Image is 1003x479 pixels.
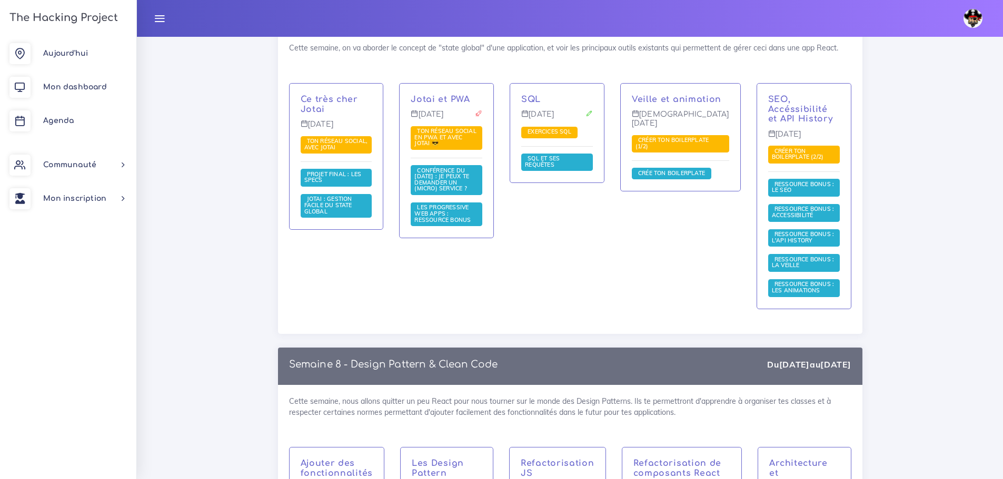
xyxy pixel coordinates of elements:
[304,137,368,151] span: Ton réseau social, avec Jotai
[820,359,851,370] strong: [DATE]
[414,203,473,223] span: Les Progressive Web Apps : Ressource BONUS
[525,128,574,135] span: Exercices SQL
[43,161,96,169] span: Communauté
[304,196,352,215] a: Jotai : gestion facile du state global
[772,180,835,194] span: Ressource Bonus : Le SEO
[43,49,88,57] span: Aujourd'hui
[525,128,574,136] a: Exercices SQL
[43,195,106,202] span: Mon inscription
[412,458,482,478] p: Les Design Pattern
[635,169,708,177] span: Crée ton boilerplate
[635,136,709,150] span: Créer ton boilerplate (1/2)
[633,458,731,478] p: Refactorisation de composants React
[414,167,470,192] a: Conférence du [DATE] : je peux te demander un (micro) service ?
[6,12,118,24] h3: The Hacking Project
[304,171,362,185] a: Projet final : les specs
[278,32,862,334] div: Cette semaine, on va aborder le concept de "state global" d'une application, et voir les principa...
[767,359,851,371] div: Du au
[635,137,709,150] a: Créer ton boilerplate (1/2)
[772,230,835,244] span: Ressource Bonus : L'API History
[304,170,362,184] span: Projet final : les specs
[772,280,835,294] span: Ressource Bonus : Les animations
[411,95,470,104] a: Jotai et PWA
[304,195,352,215] span: Jotai : gestion facile du state global
[43,117,74,125] span: Agenda
[635,170,708,177] a: Crée ton boilerplate
[414,127,476,147] span: Ton réseau social en PWA et avec Jotai 😎
[521,458,594,478] p: Refactorisation JS
[414,204,473,223] a: Les Progressive Web Apps : Ressource BONUS
[772,205,835,219] span: Ressource Bonus : Accessibilité
[304,138,368,151] a: Ton réseau social, avec Jotai
[632,110,729,136] p: [DEMOGRAPHIC_DATA][DATE]
[768,95,840,124] p: SEO, Accéssibilité et API History
[411,110,482,127] p: [DATE]
[301,120,372,137] p: [DATE]
[779,359,810,370] strong: [DATE]
[289,359,498,370] p: Semaine 8 - Design Pattern & Clean Code
[43,83,107,91] span: Mon dashboard
[768,130,840,147] p: [DATE]
[632,95,721,104] a: Veille et animation
[521,95,541,104] a: SQL
[301,95,358,114] a: Ce très cher Jotai
[964,9,982,28] img: avatar
[525,155,560,169] a: SQL et ses requêtes
[521,110,593,127] p: [DATE]
[772,147,827,161] span: Créer ton boilerplate (2/2)
[525,155,560,168] span: SQL et ses requêtes
[414,128,476,147] a: Ton réseau social en PWA et avec Jotai 😎
[772,256,835,269] span: Ressource Bonus : La veille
